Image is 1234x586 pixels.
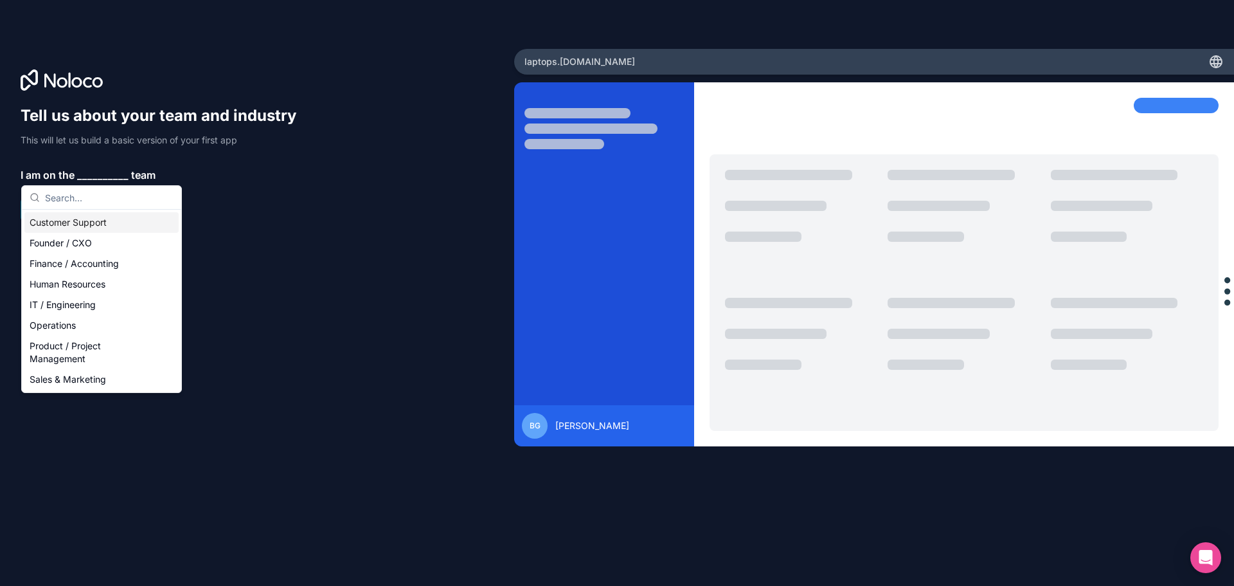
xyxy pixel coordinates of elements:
span: laptops .[DOMAIN_NAME] [524,55,635,68]
span: I am on the [21,167,75,183]
div: Operations [24,315,179,336]
div: Human Resources [24,274,179,295]
span: __________ [77,167,129,183]
div: Finance / Accounting [24,253,179,274]
div: Product / Project Management [24,336,179,369]
h1: Tell us about your team and industry [21,105,308,126]
p: This will let us build a basic version of your first app [21,134,308,147]
span: bg [530,421,541,431]
div: Customer Support [24,212,179,233]
input: Search... [45,186,174,209]
div: Founder / CXO [24,233,179,253]
div: Suggestions [22,210,181,392]
span: team [131,167,156,183]
div: Sales & Marketing [24,369,179,390]
span: [PERSON_NAME] [555,419,629,432]
div: IT / Engineering [24,295,179,315]
div: Open Intercom Messenger [1190,542,1221,573]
